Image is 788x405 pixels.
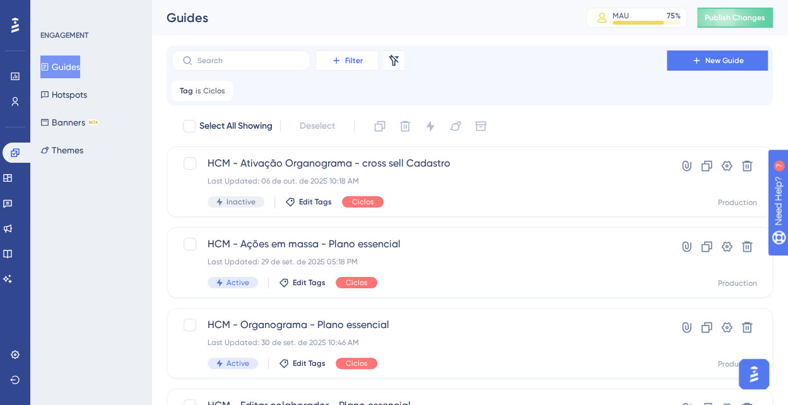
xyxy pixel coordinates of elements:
span: Ciclos [352,197,373,207]
span: Filter [345,56,363,66]
button: Edit Tags [279,278,326,288]
button: Edit Tags [285,197,332,207]
span: HCM - Organograma - Plano essencial [208,317,631,332]
div: Production [718,278,757,288]
span: Active [226,278,249,288]
div: 7 [88,6,91,16]
span: Edit Tags [299,197,332,207]
div: MAU [613,11,629,21]
span: Edit Tags [293,278,326,288]
div: ENGAGEMENT [40,30,88,40]
span: HCM - Ativação Organograma - cross sell Cadastro [208,156,631,171]
div: Production [718,197,757,208]
div: BETA [88,119,99,126]
button: Filter [315,50,379,71]
button: Themes [40,139,83,161]
div: Last Updated: 29 de set. de 2025 05:18 PM [208,257,631,267]
span: HCM - Ações em massa - Plano essencial [208,237,631,252]
div: Last Updated: 06 de out. de 2025 10:18 AM [208,176,631,186]
span: New Guide [705,56,744,66]
span: Active [226,358,249,368]
input: Search [197,56,300,65]
span: Need Help? [30,3,79,18]
div: Production [718,359,757,369]
span: Tag [180,86,193,96]
button: Deselect [288,115,346,138]
div: 75 % [667,11,681,21]
button: Edit Tags [279,358,326,368]
span: Inactive [226,197,256,207]
span: Ciclos [346,278,367,288]
span: Ciclos [346,358,367,368]
button: New Guide [667,50,768,71]
button: Guides [40,56,80,78]
span: Edit Tags [293,358,326,368]
button: Hotspots [40,83,87,106]
span: Ciclos [203,86,225,96]
button: Publish Changes [697,8,773,28]
iframe: UserGuiding AI Assistant Launcher [735,355,773,393]
span: Select All Showing [199,119,273,134]
div: Guides [167,9,555,26]
div: Last Updated: 30 de set. de 2025 10:46 AM [208,337,631,348]
span: is [196,86,201,96]
span: Deselect [300,119,335,134]
span: Publish Changes [705,13,765,23]
button: BannersBETA [40,111,99,134]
